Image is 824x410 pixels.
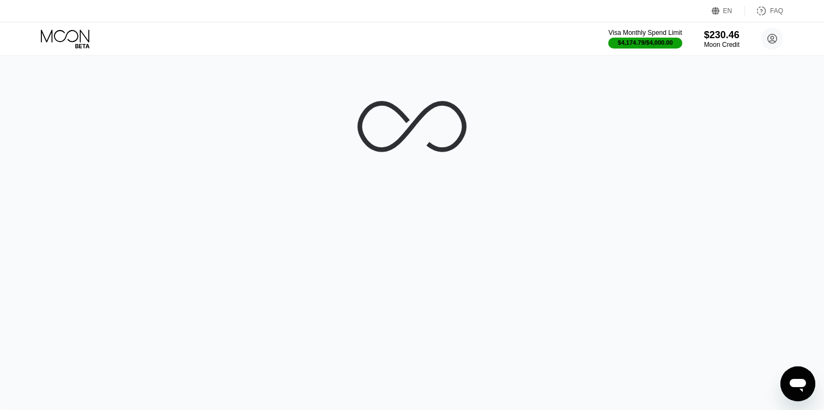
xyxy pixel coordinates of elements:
div: Moon Credit [704,41,740,49]
div: $4,174.79 / $4,000.00 [618,39,673,46]
div: FAQ [745,5,783,16]
div: FAQ [770,7,783,15]
div: Visa Monthly Spend Limit$4,174.79/$4,000.00 [608,29,682,49]
iframe: Кнопка, открывающая окно обмена сообщениями; идет разговор [780,366,815,401]
div: $230.46 [704,29,740,41]
div: EN [712,5,745,16]
div: Visa Monthly Spend Limit [608,29,682,37]
div: EN [723,7,732,15]
div: $230.46Moon Credit [704,29,740,49]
